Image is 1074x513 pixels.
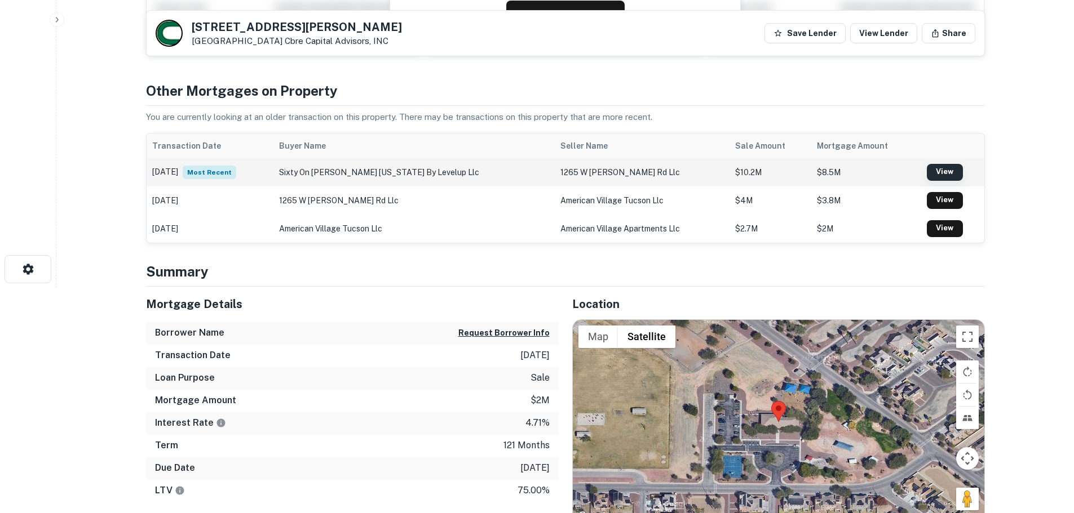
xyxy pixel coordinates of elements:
th: Mortgage Amount [811,133,921,158]
button: Rotate map counterclockwise [956,383,979,406]
p: sale [531,371,550,385]
button: Drag Pegman onto the map to open Street View [956,488,979,510]
h6: Due Date [155,461,195,475]
h4: Other Mortgages on Property [146,81,985,101]
td: [DATE] [147,186,273,215]
button: Request Borrower Info [506,1,625,28]
h5: Mortgage Details [146,296,559,313]
h6: Borrower Name [155,326,224,340]
h6: Transaction Date [155,349,231,362]
td: $2M [811,215,921,243]
th: Buyer Name [273,133,555,158]
p: 4.71% [525,416,550,430]
p: [DATE] [520,349,550,362]
p: [GEOGRAPHIC_DATA] [192,36,402,46]
a: View [927,220,963,237]
td: $3.8M [811,186,921,215]
p: You are currently looking at an older transaction on this property. There may be transactions on ... [146,110,985,124]
td: 1265 w [PERSON_NAME] rd llc [555,158,729,186]
button: Show street map [578,325,618,348]
td: $10.2M [730,158,811,186]
p: 121 months [503,439,550,452]
button: Tilt map [956,407,979,429]
button: Show satellite imagery [618,325,675,348]
h5: Location [572,296,985,313]
td: american village apartments llc [555,215,729,243]
a: View Lender [850,23,917,43]
th: Sale Amount [730,133,811,158]
button: Toggle fullscreen view [956,325,979,348]
td: sixty on [PERSON_NAME] [US_STATE] by levelup llc [273,158,555,186]
p: [DATE] [520,461,550,475]
td: [DATE] [147,215,273,243]
iframe: Chat Widget [1018,423,1074,477]
button: Rotate map clockwise [956,360,979,383]
button: Share [922,23,975,43]
svg: LTVs displayed on the website are for informational purposes only and may be reported incorrectly... [175,485,185,496]
td: [DATE] [147,158,273,186]
button: Map camera controls [956,447,979,470]
td: 1265 w [PERSON_NAME] rd llc [273,186,555,215]
td: $4M [730,186,811,215]
h6: Interest Rate [155,416,226,430]
button: Request Borrower Info [458,326,550,340]
td: american village tucson llc [273,215,555,243]
button: Save Lender [764,23,846,43]
a: Cbre Capital Advisors, INC [285,36,388,46]
span: Most Recent [183,166,236,179]
h6: Mortgage Amount [155,394,236,407]
th: Seller Name [555,133,729,158]
p: $2m [531,394,550,407]
a: View [927,192,963,209]
svg: The interest rates displayed on the website are for informational purposes only and may be report... [216,418,226,428]
td: $8.5M [811,158,921,186]
td: american village tucson llc [555,186,729,215]
p: 75.00% [518,484,550,497]
h6: Term [155,439,178,452]
td: $2.7M [730,215,811,243]
h5: [STREET_ADDRESS][PERSON_NAME] [192,21,402,33]
th: Transaction Date [147,133,273,158]
a: View [927,164,963,181]
h6: Loan Purpose [155,371,215,385]
h4: Summary [146,261,985,282]
h6: LTV [155,484,185,497]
